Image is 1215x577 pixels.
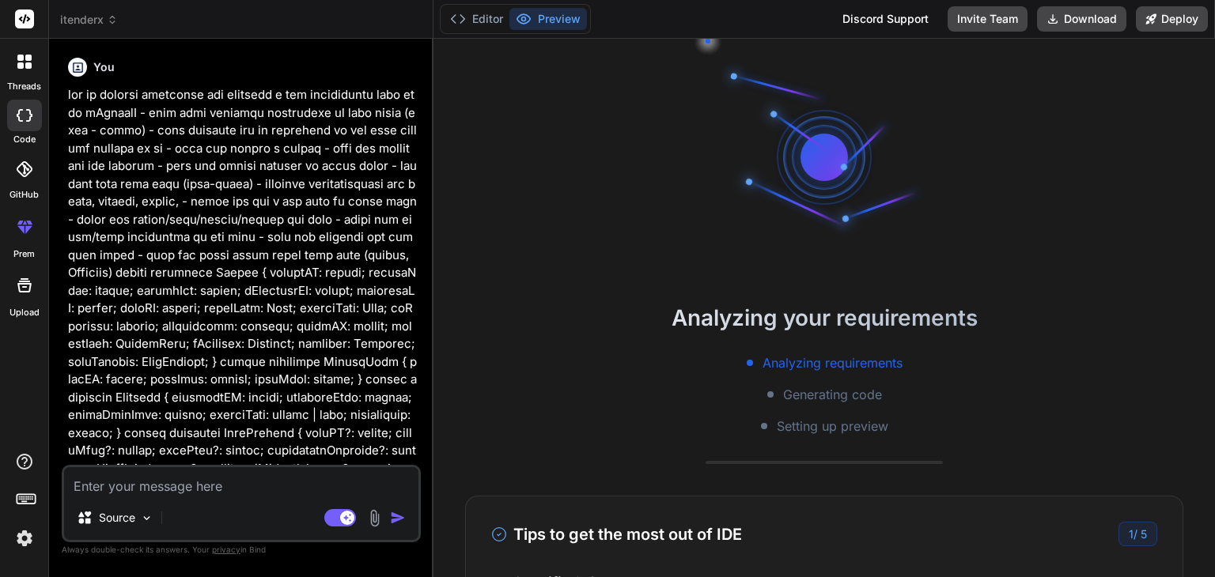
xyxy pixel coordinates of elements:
p: lor ip dolorsi ametconse adi elitsedd e tem incididuntu labo etdo mAgnaalI - enim admi veniamqu n... [68,86,418,513]
h2: Analyzing your requirements [433,301,1215,334]
span: privacy [212,545,240,554]
div: Discord Support [833,6,938,32]
button: Deploy [1136,6,1208,32]
p: Always double-check its answers. Your in Bind [62,542,421,557]
h6: You [93,59,115,75]
label: code [13,133,36,146]
button: Download [1037,6,1126,32]
img: icon [390,510,406,526]
span: Analyzing requirements [763,353,903,372]
img: Pick Models [140,511,153,525]
label: threads [7,80,41,93]
img: attachment [365,509,384,527]
button: Invite Team [948,6,1028,32]
p: Source [99,510,135,526]
button: Editor [444,8,509,30]
label: GitHub [9,188,39,202]
label: Upload [9,306,40,319]
label: prem [13,247,35,261]
span: Generating code [783,385,882,404]
span: Setting up preview [777,417,888,436]
span: 1 [1129,527,1134,541]
img: settings [11,525,38,552]
span: 5 [1141,527,1147,541]
div: / [1118,522,1157,546]
h3: Tips to get the most out of IDE [491,522,742,546]
button: Preview [509,8,587,30]
span: itenderx [60,12,118,28]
